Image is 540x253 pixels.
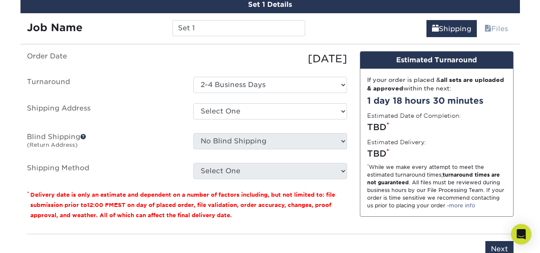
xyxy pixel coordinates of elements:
label: Turnaround [20,77,187,93]
label: Shipping Method [20,163,187,179]
div: Estimated Turnaround [360,52,513,69]
label: Estimated Date of Completion: [367,111,461,120]
label: Blind Shipping [20,133,187,153]
div: [DATE] [187,51,353,67]
div: 1 day 18 hours 30 minutes [367,94,506,107]
div: TBD [367,121,506,134]
label: Order Date [20,51,187,67]
label: Shipping Address [20,103,187,123]
strong: Job Name [27,21,82,34]
span: 12:00 PM [87,202,114,208]
a: Files [479,20,514,37]
div: TBD [367,147,506,160]
div: While we make every attempt to meet the estimated turnaround times; . All files must be reviewed ... [367,163,506,209]
input: Enter a job name [172,20,305,36]
small: Delivery date is only an estimate and dependent on a number of factors including, but not limited... [30,192,335,218]
div: Open Intercom Messenger [511,224,531,244]
a: Shipping [426,20,477,37]
label: Estimated Delivery: [367,138,426,146]
span: files [485,25,491,33]
span: shipping [432,25,439,33]
small: (Return Address) [27,142,78,148]
div: If your order is placed & within the next: [367,76,506,93]
a: more info [449,202,475,209]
